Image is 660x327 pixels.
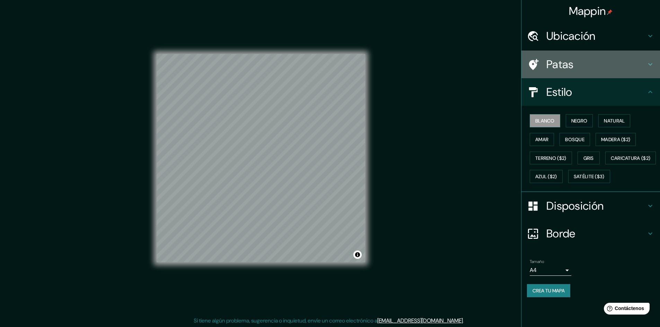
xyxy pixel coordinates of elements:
[465,317,466,324] font: .
[530,170,563,183] button: Azul ($2)
[583,155,594,161] font: Gris
[560,133,590,146] button: Bosque
[521,78,660,106] div: Estilo
[546,85,572,99] font: Estilo
[464,317,465,324] font: .
[604,118,625,124] font: Natural
[598,300,652,319] iframe: Lanzador de widgets de ayuda
[527,284,570,297] button: Crea tu mapa
[533,288,565,294] font: Crea tu mapa
[546,226,575,241] font: Borde
[157,54,365,262] canvas: Mapa
[530,152,572,165] button: Terreno ($2)
[566,114,593,127] button: Negro
[546,199,604,213] font: Disposición
[565,136,584,143] font: Bosque
[535,118,555,124] font: Blanco
[521,220,660,247] div: Borde
[611,155,651,161] font: Caricatura ($2)
[605,152,656,165] button: Caricatura ($2)
[607,9,613,15] img: pin-icon.png
[601,136,630,143] font: Madera ($2)
[521,22,660,50] div: Ubicación
[535,174,557,180] font: Azul ($2)
[574,174,605,180] font: Satélite ($3)
[530,266,537,274] font: A4
[521,51,660,78] div: Patas
[530,265,571,276] div: A4
[463,317,464,324] font: .
[598,114,630,127] button: Natural
[194,317,377,324] font: Si tiene algún problema, sugerencia o inquietud, envíe un correo electrónico a
[596,133,636,146] button: Madera ($2)
[571,118,588,124] font: Negro
[530,114,560,127] button: Blanco
[535,155,566,161] font: Terreno ($2)
[578,152,600,165] button: Gris
[530,133,554,146] button: Amar
[569,4,606,18] font: Mappin
[535,136,548,143] font: Amar
[353,251,362,259] button: Activar o desactivar atribución
[546,57,574,72] font: Patas
[530,259,544,264] font: Tamaño
[377,317,463,324] a: [EMAIL_ADDRESS][DOMAIN_NAME]
[546,29,596,43] font: Ubicación
[568,170,610,183] button: Satélite ($3)
[521,192,660,220] div: Disposición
